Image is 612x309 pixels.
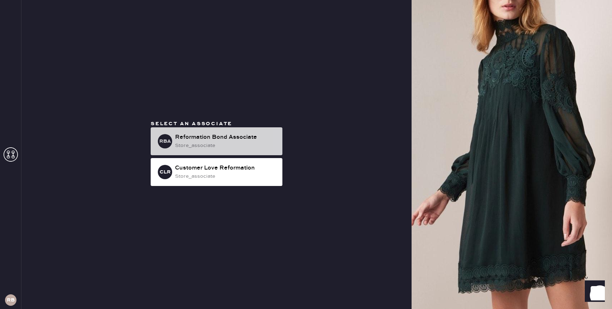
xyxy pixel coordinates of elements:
[175,142,277,149] div: store_associate
[7,298,15,303] h3: RB
[159,139,171,144] h3: RBA
[175,172,277,180] div: store_associate
[578,277,609,308] iframe: Front Chat
[160,170,171,175] h3: CLR
[151,121,232,127] span: Select an associate
[175,164,277,172] div: Customer Love Reformation
[175,133,277,142] div: Reformation Bond Associate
